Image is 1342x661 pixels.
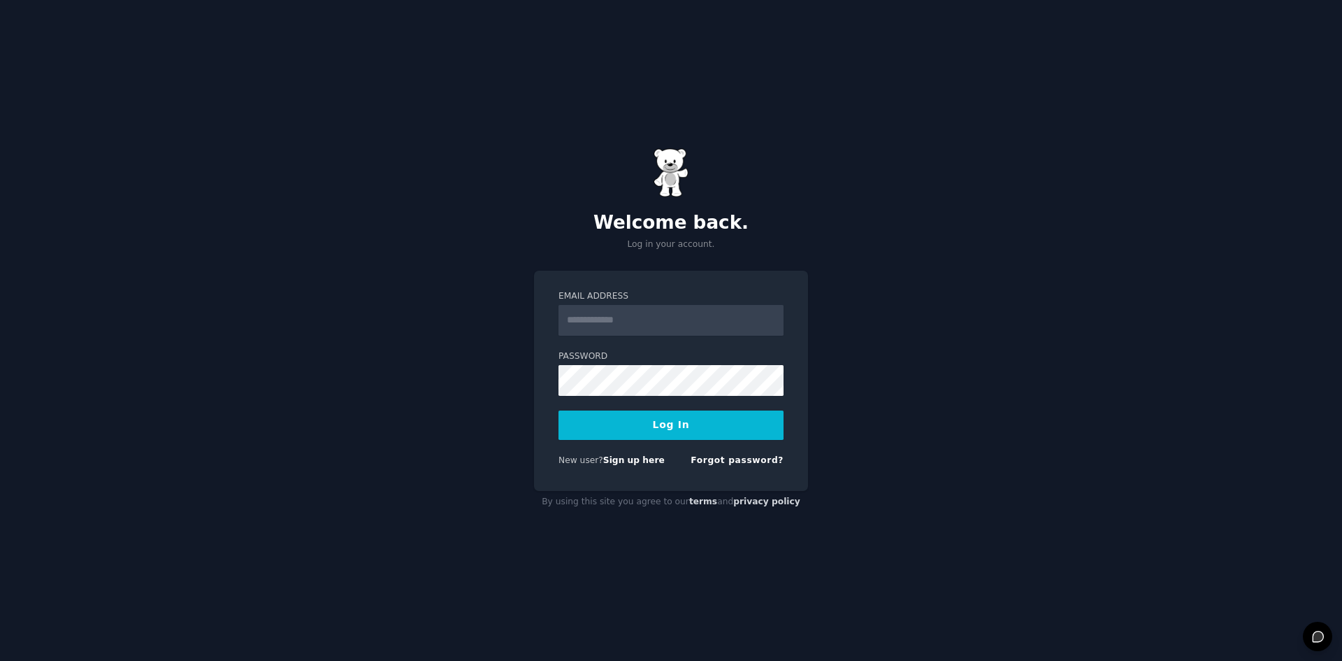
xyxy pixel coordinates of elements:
p: Log in your account. [534,239,808,251]
a: Forgot password? [691,455,784,465]
label: Password [558,350,784,363]
button: Log In [558,411,784,440]
span: New user? [558,455,603,465]
div: By using this site you agree to our and [534,491,808,513]
h2: Welcome back. [534,212,808,234]
a: terms [689,497,717,506]
a: privacy policy [733,497,800,506]
label: Email Address [558,290,784,303]
img: Gummy Bear [654,148,688,197]
a: Sign up here [603,455,665,465]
